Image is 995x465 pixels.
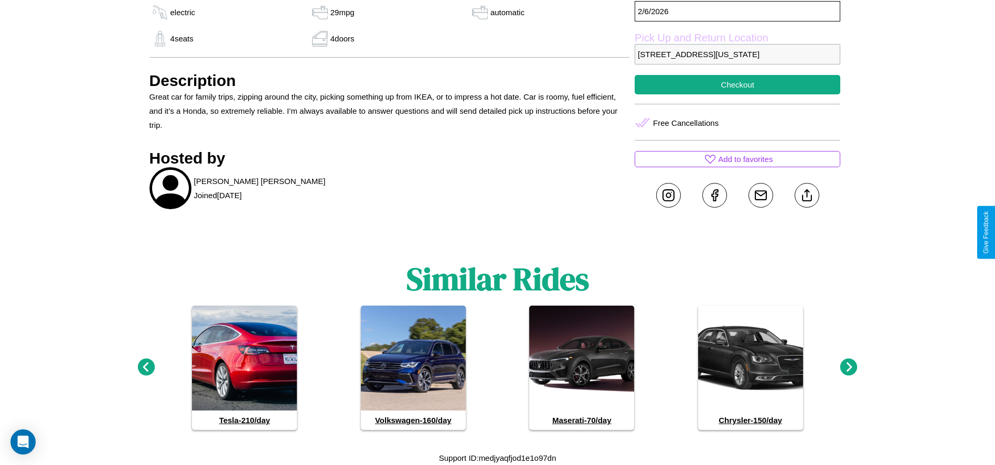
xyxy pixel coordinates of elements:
[469,5,490,20] img: gas
[635,151,840,167] button: Add to favorites
[309,5,330,20] img: gas
[529,410,634,430] h4: Maserati - 70 /day
[490,5,525,19] p: automatic
[698,410,803,430] h4: Chrysler - 150 /day
[635,32,840,44] label: Pick Up and Return Location
[635,1,840,21] p: 2 / 6 / 2026
[149,149,630,167] h3: Hosted by
[361,410,466,430] h4: Volkswagen - 160 /day
[10,429,36,455] div: Open Intercom Messenger
[149,31,170,47] img: gas
[406,257,589,300] h1: Similar Rides
[635,75,840,94] button: Checkout
[194,188,242,202] p: Joined [DATE]
[170,31,194,46] p: 4 seats
[529,306,634,430] a: Maserati-70/day
[149,90,630,132] p: Great car for family trips, zipping around the city, picking something up from IKEA, or to impres...
[170,5,196,19] p: electric
[982,211,990,254] div: Give Feedback
[718,152,773,166] p: Add to favorites
[149,72,630,90] h3: Description
[149,5,170,20] img: gas
[439,451,557,465] p: Support ID: medjyaqfjod1e1o97dn
[698,306,803,430] a: Chrysler-150/day
[330,5,355,19] p: 29 mpg
[192,410,297,430] h4: Tesla - 210 /day
[635,44,840,64] p: [STREET_ADDRESS][US_STATE]
[653,116,719,130] p: Free Cancellations
[309,31,330,47] img: gas
[330,31,355,46] p: 4 doors
[194,174,326,188] p: [PERSON_NAME] [PERSON_NAME]
[361,306,466,430] a: Volkswagen-160/day
[192,306,297,430] a: Tesla-210/day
